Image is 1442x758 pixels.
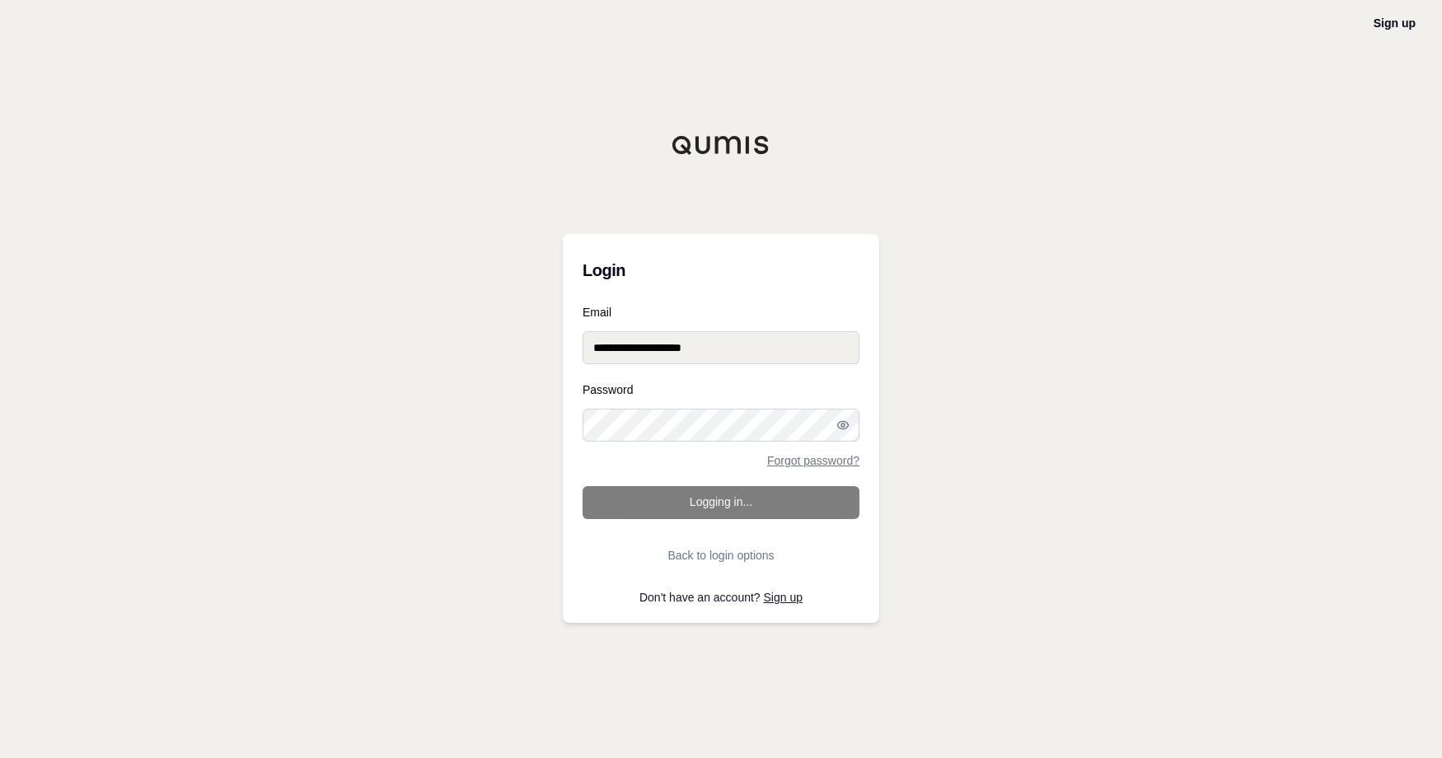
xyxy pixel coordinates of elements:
[672,135,770,155] img: Qumis
[583,306,859,318] label: Email
[1374,16,1416,30] a: Sign up
[583,384,859,395] label: Password
[583,592,859,603] p: Don't have an account?
[767,455,859,466] a: Forgot password?
[583,539,859,572] button: Back to login options
[764,591,803,604] a: Sign up
[583,254,859,287] h3: Login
